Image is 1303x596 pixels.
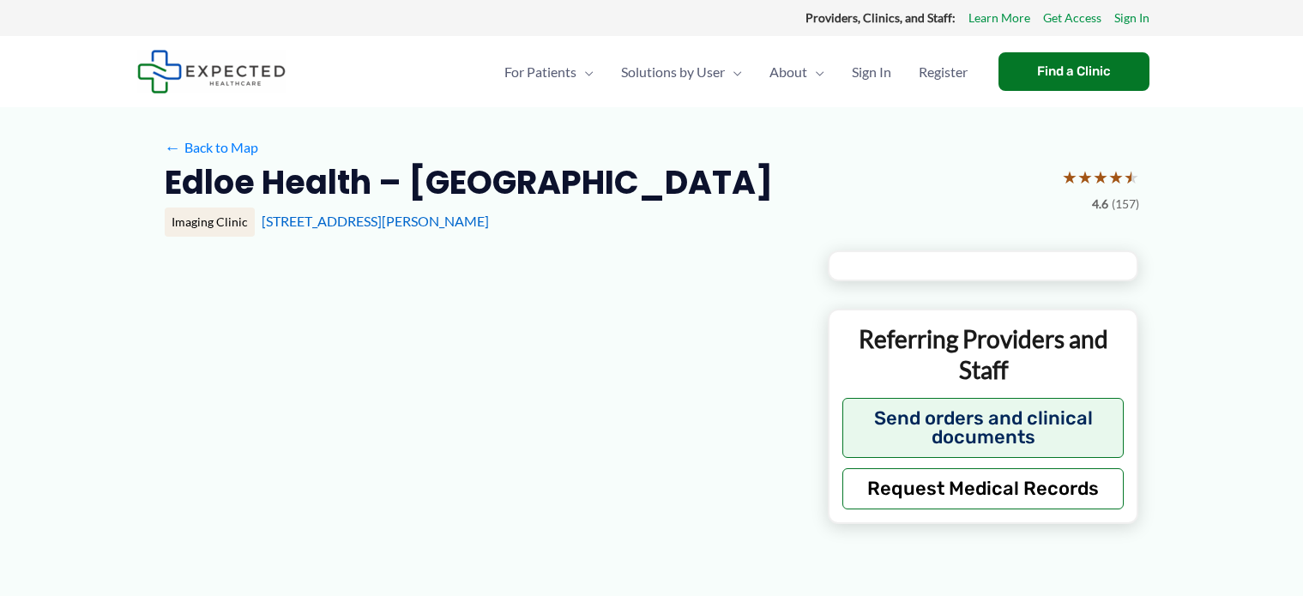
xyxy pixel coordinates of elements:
strong: Providers, Clinics, and Staff: [805,10,956,25]
button: Send orders and clinical documents [842,398,1125,458]
a: AboutMenu Toggle [756,42,838,102]
a: Sign In [838,42,905,102]
span: ★ [1124,161,1139,193]
a: Register [905,42,981,102]
a: For PatientsMenu Toggle [491,42,607,102]
a: Sign In [1114,7,1149,29]
span: Register [919,42,968,102]
img: Expected Healthcare Logo - side, dark font, small [137,50,286,93]
a: Learn More [968,7,1030,29]
a: ←Back to Map [165,135,258,160]
a: Find a Clinic [998,52,1149,91]
span: About [769,42,807,102]
span: Menu Toggle [807,42,824,102]
span: Menu Toggle [576,42,594,102]
button: Request Medical Records [842,468,1125,509]
span: Menu Toggle [725,42,742,102]
span: ★ [1093,161,1108,193]
span: ★ [1077,161,1093,193]
div: Imaging Clinic [165,208,255,237]
span: Sign In [852,42,891,102]
a: Get Access [1043,7,1101,29]
span: (157) [1112,193,1139,215]
nav: Primary Site Navigation [491,42,981,102]
span: ★ [1108,161,1124,193]
a: Solutions by UserMenu Toggle [607,42,756,102]
span: For Patients [504,42,576,102]
span: ★ [1062,161,1077,193]
span: 4.6 [1092,193,1108,215]
a: [STREET_ADDRESS][PERSON_NAME] [262,213,489,229]
p: Referring Providers and Staff [842,323,1125,386]
h2: Edloe Health – [GEOGRAPHIC_DATA] [165,161,773,203]
span: Solutions by User [621,42,725,102]
span: ← [165,139,181,155]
